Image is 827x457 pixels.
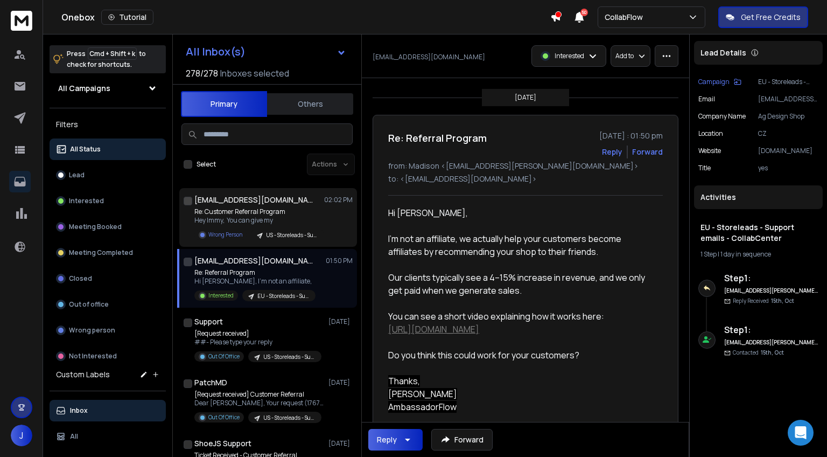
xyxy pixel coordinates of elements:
[788,420,814,446] div: Open Intercom Messenger
[88,47,137,60] span: Cmd + Shift + k
[220,67,289,80] h3: Inboxes selected
[69,326,115,335] p: Wrong person
[368,429,423,451] button: Reply
[758,112,818,121] p: Ag Design Shop
[605,12,647,23] p: CollabFlow
[700,222,816,244] h1: EU - Storeleads - Support emails - CollabCenter
[328,378,353,387] p: [DATE]
[266,231,318,239] p: US - Storeleads - Support emails - CollabCenter
[69,300,109,309] p: Out of office
[758,147,818,155] p: [DOMAIN_NAME]
[50,242,166,264] button: Meeting Completed
[388,161,663,171] p: from: Madison <[EMAIL_ADDRESS][PERSON_NAME][DOMAIN_NAME]>
[718,6,808,28] button: Get Free Credits
[194,216,324,225] p: Hey Immy, You can give my
[388,323,479,335] a: [URL][DOMAIN_NAME]
[388,130,487,146] h1: Re: Referral Program
[388,271,654,297] div: Our clients typically see a 4–15% increase in revenue, and we only get paid when we generate sales.
[186,46,246,57] h1: All Inbox(s)
[50,400,166,421] button: Inbox
[263,414,315,422] p: US - Storeleads - Support emails - CollabCenter
[194,390,324,399] p: [Request received] Customer Referral
[698,129,723,138] p: location
[698,78,741,86] button: Campaign
[69,352,117,361] p: Not Interested
[208,352,240,361] p: Out Of Office
[50,117,166,132] h3: Filters
[388,388,457,400] span: [PERSON_NAME]
[257,292,309,300] p: EU - Storeleads - Support emails - CollabCenter
[50,345,166,367] button: Not Interested
[388,401,457,413] span: AmbassadorFlow
[194,399,324,407] p: Dear [PERSON_NAME], Your request (176788)
[50,320,166,341] button: Wrong person
[724,338,818,347] h6: [EMAIL_ADDRESS][PERSON_NAME][DOMAIN_NAME]
[194,377,227,388] h1: PatchMD
[388,336,654,375] div: Do you think this could work for your customers?
[724,323,818,336] h6: Step 1 :
[698,164,711,172] p: title
[694,185,823,209] div: Activities
[388,174,663,184] p: to: <[EMAIL_ADDRESS][DOMAIN_NAME]>
[758,78,818,86] p: EU - Storeleads - Support emails - CollabCenter
[194,338,321,347] p: ##- Please type your reply
[181,91,267,117] button: Primary
[50,190,166,212] button: Interested
[515,93,536,102] p: [DATE]
[11,425,32,446] button: J
[328,317,353,326] p: [DATE]
[388,375,420,387] span: Thanks,
[700,250,816,259] div: |
[724,287,818,295] h6: [EMAIL_ADDRESS][PERSON_NAME][DOMAIN_NAME]
[69,197,104,205] p: Interested
[50,139,166,160] button: All Status
[431,429,493,451] button: Forward
[208,413,240,421] p: Out Of Office
[758,164,818,172] p: yes
[324,196,353,204] p: 02:02 PM
[632,147,663,157] div: Forward
[580,9,588,16] span: 50
[758,95,818,103] p: [EMAIL_ADDRESS][DOMAIN_NAME]
[388,297,654,336] div: You can see a short video explaining how it works here:
[194,438,251,449] h1: ShoeJS Support
[328,439,353,448] p: [DATE]
[373,53,485,61] p: [EMAIL_ADDRESS][DOMAIN_NAME]
[194,207,324,216] p: Re: Customer Referral Program
[555,52,584,60] p: Interested
[50,268,166,289] button: Closed
[186,67,218,80] span: 278 / 278
[720,250,771,259] span: 1 day in sequence
[101,10,153,25] button: Tutorial
[61,10,550,25] div: Onebox
[698,95,715,103] p: Email
[698,147,721,155] p: website
[177,41,355,63] button: All Inbox(s)
[69,223,122,231] p: Meeting Booked
[58,83,110,94] h1: All Campaigns
[208,292,234,300] p: Interested
[50,164,166,186] button: Lead
[267,92,353,116] button: Others
[69,171,85,179] p: Lead
[50,78,166,99] button: All Campaigns
[388,206,654,232] div: Hi [PERSON_NAME],
[771,297,794,304] span: 15th, Oct
[194,195,313,205] h1: [EMAIL_ADDRESS][DOMAIN_NAME]
[263,353,315,361] p: US - Storeleads - Support emails - CollabCenter
[388,232,654,271] div: I’m not an affiliate, we actually help your customers become affiliates by recommending your shop...
[50,216,166,238] button: Meeting Booked
[602,147,622,157] button: Reply
[700,250,717,259] span: 1 Step
[50,426,166,447] button: All
[194,268,316,277] p: Re: Referral Program
[70,406,88,415] p: Inbox
[70,432,78,441] p: All
[70,145,101,154] p: All Status
[69,248,133,257] p: Meeting Completed
[758,129,818,138] p: CZ
[698,112,746,121] p: Company Name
